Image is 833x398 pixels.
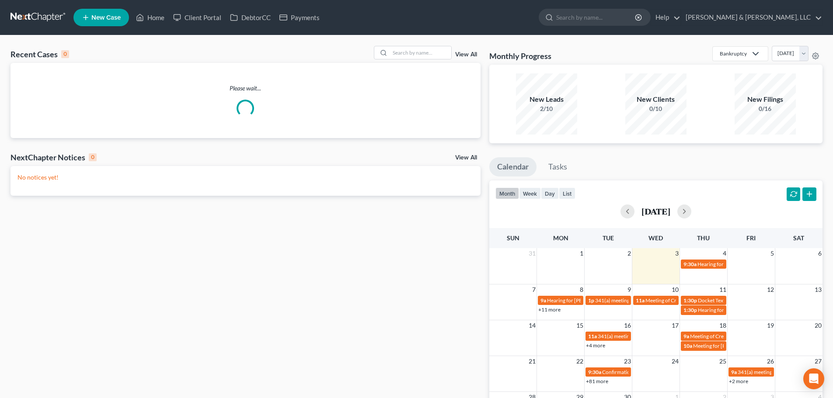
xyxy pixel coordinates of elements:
[814,356,823,367] span: 27
[627,284,632,295] span: 9
[625,104,687,113] div: 0/10
[770,248,775,259] span: 5
[489,157,537,177] a: Calendar
[623,320,632,331] span: 16
[735,94,796,104] div: New Filings
[731,369,737,375] span: 9a
[690,333,787,339] span: Meeting of Creditors for [PERSON_NAME]
[10,84,481,93] p: Please wait...
[91,14,121,21] span: New Case
[489,51,551,61] h3: Monthly Progress
[683,333,689,339] span: 9a
[547,297,657,304] span: Hearing for [PERSON_NAME] [PERSON_NAME]
[588,369,601,375] span: 9:30a
[507,234,519,242] span: Sun
[697,261,817,267] span: Hearing for [PERSON_NAME] and [PERSON_NAME]
[579,248,584,259] span: 1
[528,356,537,367] span: 21
[516,104,577,113] div: 2/10
[540,297,546,304] span: 9a
[588,333,597,339] span: 11a
[718,356,727,367] span: 25
[683,307,697,313] span: 1:30p
[516,94,577,104] div: New Leads
[674,248,680,259] span: 3
[735,104,796,113] div: 0/16
[814,284,823,295] span: 13
[595,297,731,304] span: 341(a) meeting for [PERSON_NAME] and [PERSON_NAME]
[641,207,670,216] h2: [DATE]
[720,50,747,57] div: Bankruptcy
[645,297,789,304] span: Meeting of Creditors for [PERSON_NAME] & [PERSON_NAME]
[718,320,727,331] span: 18
[683,297,697,304] span: 1:30p
[636,297,645,304] span: 11a
[803,368,824,389] div: Open Intercom Messenger
[455,52,477,58] a: View All
[722,248,727,259] span: 4
[698,297,776,304] span: Docket Text: for [PERSON_NAME]
[793,234,804,242] span: Sat
[89,153,97,161] div: 0
[495,187,519,199] button: month
[588,297,594,304] span: 1p
[683,261,697,267] span: 9:30a
[746,234,756,242] span: Fri
[603,234,614,242] span: Tue
[586,342,605,349] a: +4 more
[766,320,775,331] span: 19
[814,320,823,331] span: 20
[540,157,575,177] a: Tasks
[718,284,727,295] span: 11
[528,320,537,331] span: 14
[10,152,97,163] div: NextChapter Notices
[766,356,775,367] span: 26
[553,234,568,242] span: Mon
[625,94,687,104] div: New Clients
[531,284,537,295] span: 7
[671,356,680,367] span: 24
[559,187,575,199] button: list
[698,307,766,313] span: Hearing for [PERSON_NAME]
[648,234,663,242] span: Wed
[575,356,584,367] span: 22
[683,343,692,349] span: 10a
[538,306,561,313] a: +11 more
[697,234,710,242] span: Thu
[541,187,559,199] button: day
[132,10,169,25] a: Home
[169,10,226,25] a: Client Portal
[729,378,748,384] a: +2 more
[226,10,275,25] a: DebtorCC
[681,10,822,25] a: [PERSON_NAME] & [PERSON_NAME], LLC
[623,356,632,367] span: 23
[627,248,632,259] span: 2
[671,284,680,295] span: 10
[61,50,69,58] div: 0
[598,333,728,339] span: 341(a) meeting for [PERSON_NAME] & [PERSON_NAME]
[17,173,474,182] p: No notices yet!
[579,284,584,295] span: 8
[671,320,680,331] span: 17
[519,187,541,199] button: week
[455,155,477,161] a: View All
[817,248,823,259] span: 6
[528,248,537,259] span: 31
[738,369,822,375] span: 341(a) meeting for [PERSON_NAME]
[586,378,608,384] a: +81 more
[10,49,69,59] div: Recent Cases
[602,369,701,375] span: Confirmation hearing for [PERSON_NAME]
[651,10,680,25] a: Help
[275,10,324,25] a: Payments
[766,284,775,295] span: 12
[693,343,762,349] span: Meeting for [PERSON_NAME]
[556,9,636,25] input: Search by name...
[575,320,584,331] span: 15
[390,46,451,59] input: Search by name...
